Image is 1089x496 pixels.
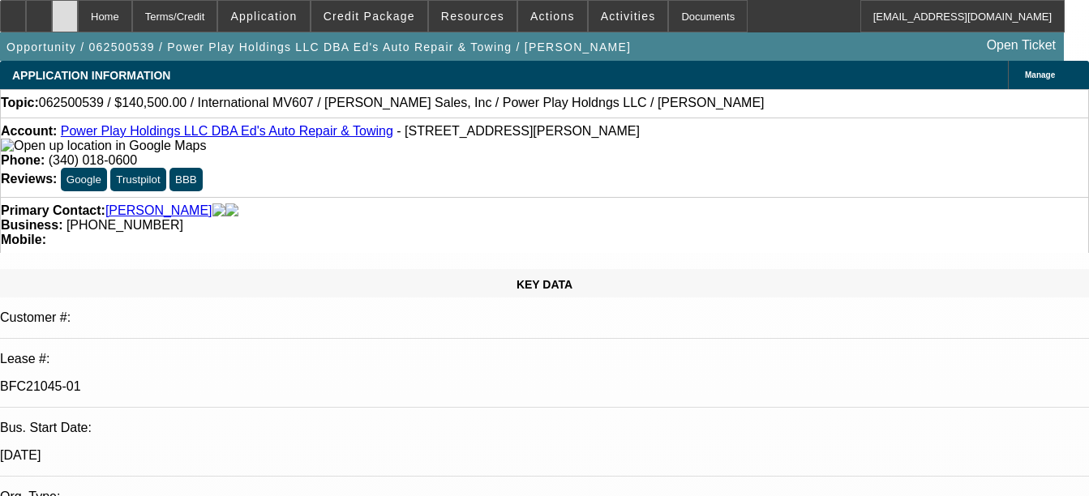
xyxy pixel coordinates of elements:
strong: Phone: [1,153,45,167]
img: Open up location in Google Maps [1,139,206,153]
strong: Topic: [1,96,39,110]
span: 062500539 / $140,500.00 / International MV607 / [PERSON_NAME] Sales, Inc / Power Play Holdngs LLC... [39,96,765,110]
button: Google [61,168,107,191]
a: Power Play Holdings LLC DBA Ed's Auto Repair & Towing [61,124,393,138]
span: Resources [441,10,504,23]
span: Application [230,10,297,23]
a: View Google Maps [1,139,206,152]
button: BBB [169,168,203,191]
span: - [STREET_ADDRESS][PERSON_NAME] [397,124,640,138]
strong: Reviews: [1,172,57,186]
a: Open Ticket [980,32,1062,59]
span: APPLICATION INFORMATION [12,69,170,82]
span: Activities [601,10,656,23]
strong: Account: [1,124,57,138]
strong: Mobile: [1,233,46,246]
button: Application [218,1,309,32]
strong: Primary Contact: [1,203,105,218]
span: (340) 018-0600 [49,153,137,167]
span: KEY DATA [517,278,572,291]
button: Resources [429,1,517,32]
strong: Business: [1,218,62,232]
span: Actions [530,10,575,23]
a: [PERSON_NAME] [105,203,212,218]
span: Credit Package [324,10,415,23]
img: facebook-icon.png [212,203,225,218]
button: Trustpilot [110,168,165,191]
button: Activities [589,1,668,32]
span: Opportunity / 062500539 / Power Play Holdings LLC DBA Ed's Auto Repair & Towing / [PERSON_NAME] [6,41,631,53]
button: Actions [518,1,587,32]
img: linkedin-icon.png [225,203,238,218]
button: Credit Package [311,1,427,32]
span: [PHONE_NUMBER] [66,218,183,232]
span: Manage [1025,71,1055,79]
